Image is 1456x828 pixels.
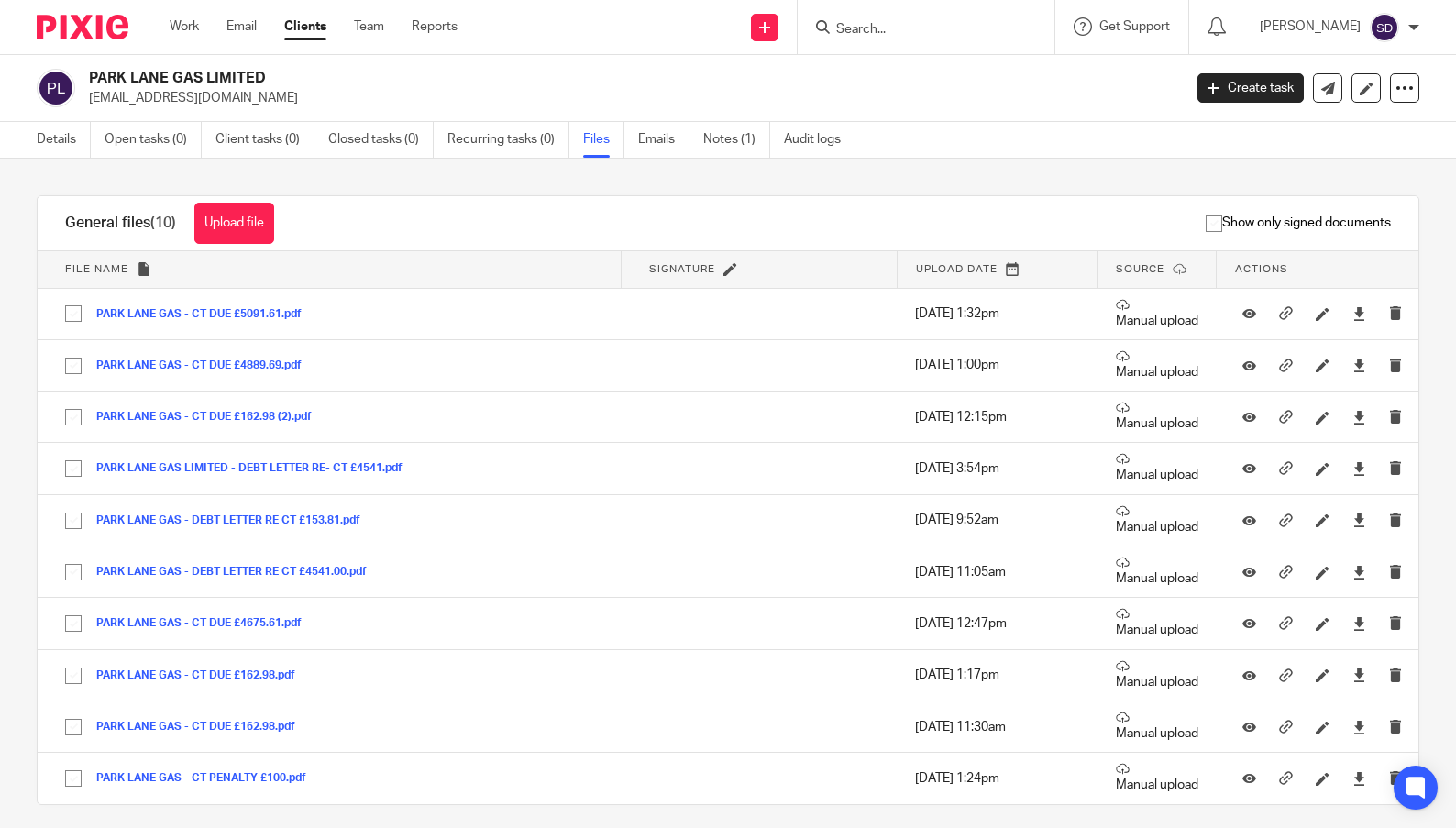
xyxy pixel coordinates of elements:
h2: PARK LANE GAS LIMITED [89,69,954,88]
a: Clients [284,17,326,36]
a: Details [37,122,91,158]
p: [EMAIL_ADDRESS][DOMAIN_NAME] [89,89,1170,107]
input: Select [56,400,91,435]
a: Open tasks (0) [105,122,202,158]
a: Files [583,122,624,158]
button: PARK LANE GAS - CT DUE £4675.61.pdf [96,617,315,630]
input: Select [56,451,91,486]
p: [DATE] 1:00pm [915,356,1079,374]
p: Manual upload [1116,659,1198,691]
a: Download [1352,563,1366,581]
img: Pixie [37,15,128,39]
input: Select [56,606,91,641]
p: [DATE] 12:47pm [915,614,1079,633]
p: Manual upload [1116,556,1198,588]
a: Client tasks (0) [215,122,314,158]
a: Closed tasks (0) [328,122,434,158]
span: (10) [150,215,176,230]
span: Upload date [916,264,998,274]
input: Select [56,503,91,538]
button: PARK LANE GAS - DEBT LETTER RE CT £153.81.pdf [96,514,374,527]
button: Upload file [194,203,274,244]
p: [PERSON_NAME] [1260,17,1361,36]
a: Emails [638,122,689,158]
p: [DATE] 1:17pm [915,666,1079,684]
a: Download [1352,304,1366,323]
p: Manual upload [1116,504,1198,536]
span: File name [65,264,128,274]
button: PARK LANE GAS - CT DUE £162.98 (2).pdf [96,411,325,424]
input: Select [56,761,91,796]
a: Download [1352,511,1366,529]
p: Manual upload [1116,401,1198,433]
a: Team [354,17,384,36]
a: Create task [1197,73,1304,103]
input: Select [56,710,91,745]
p: Manual upload [1116,607,1198,639]
a: Download [1352,408,1366,426]
button: PARK LANE GAS - CT DUE £162.98.pdf [96,669,309,682]
p: [DATE] 11:05am [915,563,1079,581]
p: Manual upload [1116,298,1198,330]
h1: General files [65,214,176,233]
img: svg%3E [1370,13,1399,42]
p: [DATE] 11:30am [915,718,1079,736]
a: Download [1352,666,1366,684]
input: Select [56,658,91,693]
a: Download [1352,614,1366,633]
button: PARK LANE GAS LIMITED - DEBT LETTER RE- CT £4541.pdf [96,462,416,475]
p: [DATE] 9:52am [915,511,1079,529]
a: Download [1352,356,1366,374]
a: Recurring tasks (0) [447,122,569,158]
span: Source [1116,264,1164,274]
p: Manual upload [1116,762,1198,794]
input: Select [56,348,91,383]
p: [DATE] 1:32pm [915,304,1079,323]
a: Audit logs [784,122,855,158]
a: Download [1352,769,1366,788]
a: Notes (1) [703,122,770,158]
a: Download [1352,459,1366,478]
a: Email [226,17,257,36]
button: PARK LANE GAS - DEBT LETTER RE CT £4541.00.pdf [96,566,381,579]
input: Select [56,555,91,590]
button: PARK LANE GAS - CT PENALTY £100.pdf [96,772,320,785]
button: PARK LANE GAS - CT DUE £5091.61.pdf [96,308,315,321]
p: Manual upload [1116,349,1198,381]
p: Manual upload [1116,711,1198,743]
input: Select [56,296,91,331]
img: svg%3E [37,69,75,107]
span: Show only signed documents [1206,214,1391,232]
p: [DATE] 3:54pm [915,459,1079,478]
button: PARK LANE GAS - CT DUE £162.98.pdf [96,721,309,734]
span: Signature [649,264,715,274]
a: Work [170,17,199,36]
p: Manual upload [1116,452,1198,484]
input: Search [834,22,999,39]
p: [DATE] 1:24pm [915,769,1079,788]
a: Reports [412,17,458,36]
span: Actions [1235,264,1288,274]
p: [DATE] 12:15pm [915,408,1079,426]
button: PARK LANE GAS - CT DUE £4889.69.pdf [96,359,315,372]
a: Download [1352,718,1366,736]
span: Get Support [1099,20,1170,33]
